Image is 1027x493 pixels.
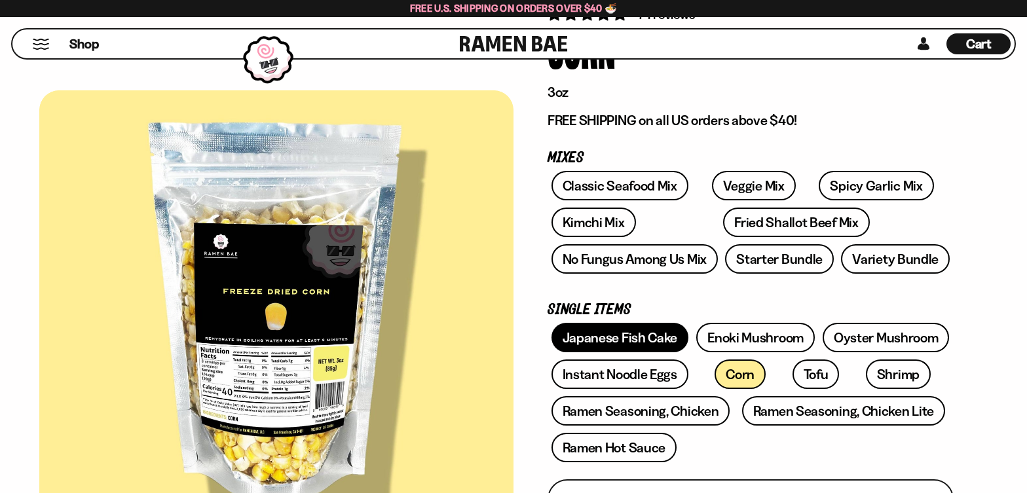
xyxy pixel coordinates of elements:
[69,33,99,54] a: Shop
[69,35,99,53] span: Shop
[841,244,950,274] a: Variety Bundle
[946,29,1011,58] div: Cart
[32,39,50,50] button: Mobile Menu Trigger
[866,359,931,389] a: Shrimp
[723,208,869,237] a: Fried Shallot Beef Mix
[551,208,636,237] a: Kimchi Mix
[410,2,618,14] span: Free U.S. Shipping on Orders over $40 🍜
[712,171,796,200] a: Veggie Mix
[823,323,950,352] a: Oyster Mushroom
[819,171,933,200] a: Spicy Garlic Mix
[548,304,954,316] p: Single Items
[551,433,677,462] a: Ramen Hot Sauce
[548,24,616,73] div: Corn
[548,84,954,101] p: 3oz
[551,323,689,352] a: Japanese Fish Cake
[696,323,815,352] a: Enoki Mushroom
[548,112,954,129] p: FREE SHIPPING on all US orders above $40!
[551,171,688,200] a: Classic Seafood Mix
[551,396,730,426] a: Ramen Seasoning, Chicken
[551,244,718,274] a: No Fungus Among Us Mix
[725,244,834,274] a: Starter Bundle
[966,36,992,52] span: Cart
[742,396,945,426] a: Ramen Seasoning, Chicken Lite
[793,359,840,389] a: Tofu
[548,152,954,164] p: Mixes
[551,359,688,389] a: Instant Noodle Eggs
